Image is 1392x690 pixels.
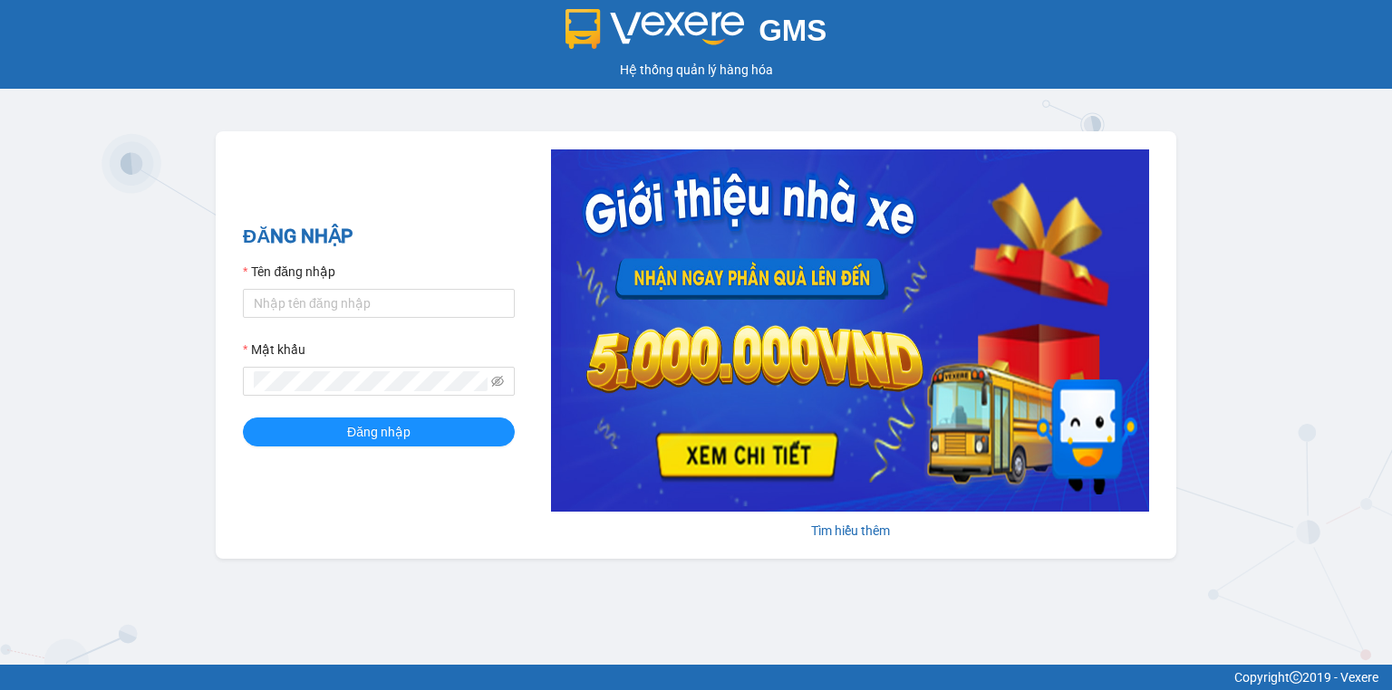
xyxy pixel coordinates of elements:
img: banner-0 [551,149,1149,512]
label: Tên đăng nhập [243,262,335,282]
span: Đăng nhập [347,422,411,442]
span: copyright [1290,671,1302,684]
button: Đăng nhập [243,417,515,446]
img: logo 2 [565,9,745,49]
div: Tìm hiểu thêm [551,521,1149,541]
div: Copyright 2019 - Vexere [14,667,1378,687]
label: Mật khẩu [243,340,305,359]
span: eye-invisible [491,375,504,388]
h2: ĐĂNG NHẬP [243,222,515,252]
div: Hệ thống quản lý hàng hóa [5,60,1387,80]
span: GMS [759,14,826,47]
input: Mật khẩu [254,371,488,391]
input: Tên đăng nhập [243,289,515,318]
a: GMS [565,27,827,42]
